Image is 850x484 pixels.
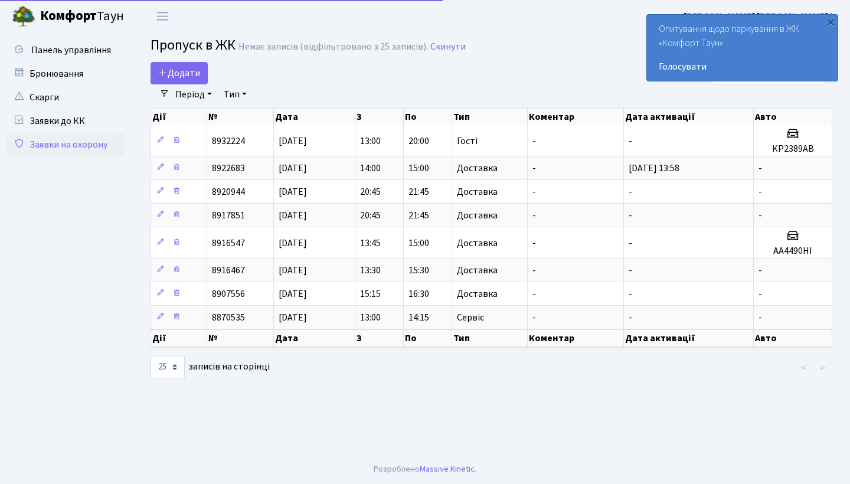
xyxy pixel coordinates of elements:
a: Заявки до КК [6,109,124,133]
span: - [759,287,762,300]
span: - [629,209,632,222]
span: [DATE] [279,287,307,300]
span: 15:00 [408,237,429,250]
span: 15:30 [408,264,429,277]
span: 8920944 [212,185,245,198]
span: Доставка [457,211,498,220]
span: 14:00 [360,162,381,175]
span: - [532,209,536,222]
th: Авто [754,329,832,347]
button: Переключити навігацію [148,6,177,26]
span: 20:45 [360,185,381,198]
span: - [759,311,762,324]
span: - [532,237,536,250]
th: По [404,109,452,125]
th: Дії [151,329,207,347]
span: Гості [457,136,478,146]
th: Авто [754,109,832,125]
th: Дата [274,109,355,125]
span: 13:00 [360,311,381,324]
span: [DATE] [279,135,307,148]
span: Сервіс [457,313,484,322]
th: Коментар [528,329,624,347]
span: [DATE] [279,311,307,324]
span: 8922683 [212,162,245,175]
span: 20:45 [360,209,381,222]
span: [DATE] 13:58 [629,162,679,175]
a: Тип [219,84,251,104]
span: Панель управління [31,44,111,57]
span: - [629,311,632,324]
label: записів на сторінці [151,356,270,378]
span: 13:30 [360,264,381,277]
span: - [532,162,536,175]
th: № [207,329,274,347]
span: 21:45 [408,209,429,222]
span: - [629,264,632,277]
th: По [404,329,452,347]
span: - [759,264,762,277]
a: [PERSON_NAME] [PERSON_NAME] І. [684,9,836,24]
b: [PERSON_NAME] [PERSON_NAME] І. [684,10,836,23]
a: Бронювання [6,62,124,86]
span: 8932224 [212,135,245,148]
h5: АА4490HI [759,246,827,257]
th: Дата [274,329,355,347]
span: - [629,185,632,198]
span: Додати [158,67,200,80]
span: [DATE] [279,185,307,198]
a: Скинути [430,41,466,53]
th: З [355,329,404,347]
th: Дата активації [624,109,754,125]
a: Massive Kinetic [420,463,475,475]
h5: КР2389АВ [759,143,827,155]
span: - [532,287,536,300]
span: - [532,185,536,198]
span: 15:15 [360,287,381,300]
a: Період [171,84,217,104]
th: Коментар [528,109,624,125]
span: Таун [40,6,124,27]
span: 20:00 [408,135,429,148]
span: 14:15 [408,311,429,324]
img: logo.png [12,5,35,28]
span: Пропуск в ЖК [151,35,236,55]
span: 21:45 [408,185,429,198]
span: Доставка [457,187,498,197]
span: 16:30 [408,287,429,300]
a: Заявки на охорону [6,133,124,156]
span: - [759,162,762,175]
span: 13:00 [360,135,381,148]
span: - [629,135,632,148]
span: - [759,209,762,222]
div: Опитування щодо паркування в ЖК «Комфорт Таун» [647,15,838,81]
span: Доставка [457,266,498,275]
span: - [629,237,632,250]
span: Доставка [457,163,498,173]
th: З [355,109,404,125]
div: × [825,16,836,28]
div: Розроблено . [374,463,476,476]
span: 8907556 [212,287,245,300]
span: 8916547 [212,237,245,250]
div: Немає записів (відфільтровано з 25 записів). [238,41,428,53]
span: [DATE] [279,264,307,277]
span: 15:00 [408,162,429,175]
span: - [532,264,536,277]
a: Скарги [6,86,124,109]
th: Дата активації [624,329,754,347]
span: [DATE] [279,209,307,222]
select: записів на сторінці [151,356,185,378]
span: - [629,287,632,300]
span: Доставка [457,238,498,248]
span: [DATE] [279,237,307,250]
span: 8917851 [212,209,245,222]
a: Додати [151,62,208,84]
span: - [759,185,762,198]
span: 8916467 [212,264,245,277]
b: Комфорт [40,6,97,25]
a: Панель управління [6,38,124,62]
span: 13:45 [360,237,381,250]
span: - [532,135,536,148]
th: Дії [151,109,207,125]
